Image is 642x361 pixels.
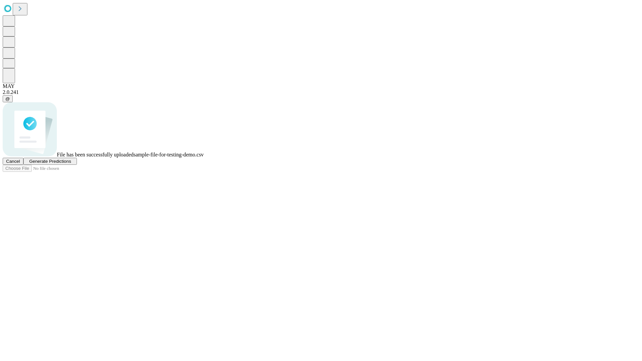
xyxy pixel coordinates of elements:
span: @ [5,96,10,101]
span: File has been successfully uploaded [57,152,133,157]
button: Generate Predictions [23,158,77,165]
span: Cancel [6,159,20,164]
button: @ [3,95,13,102]
button: Cancel [3,158,23,165]
div: 2.0.241 [3,89,639,95]
span: Generate Predictions [29,159,71,164]
div: MAY [3,83,639,89]
span: sample-file-for-testing-demo.csv [133,152,204,157]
